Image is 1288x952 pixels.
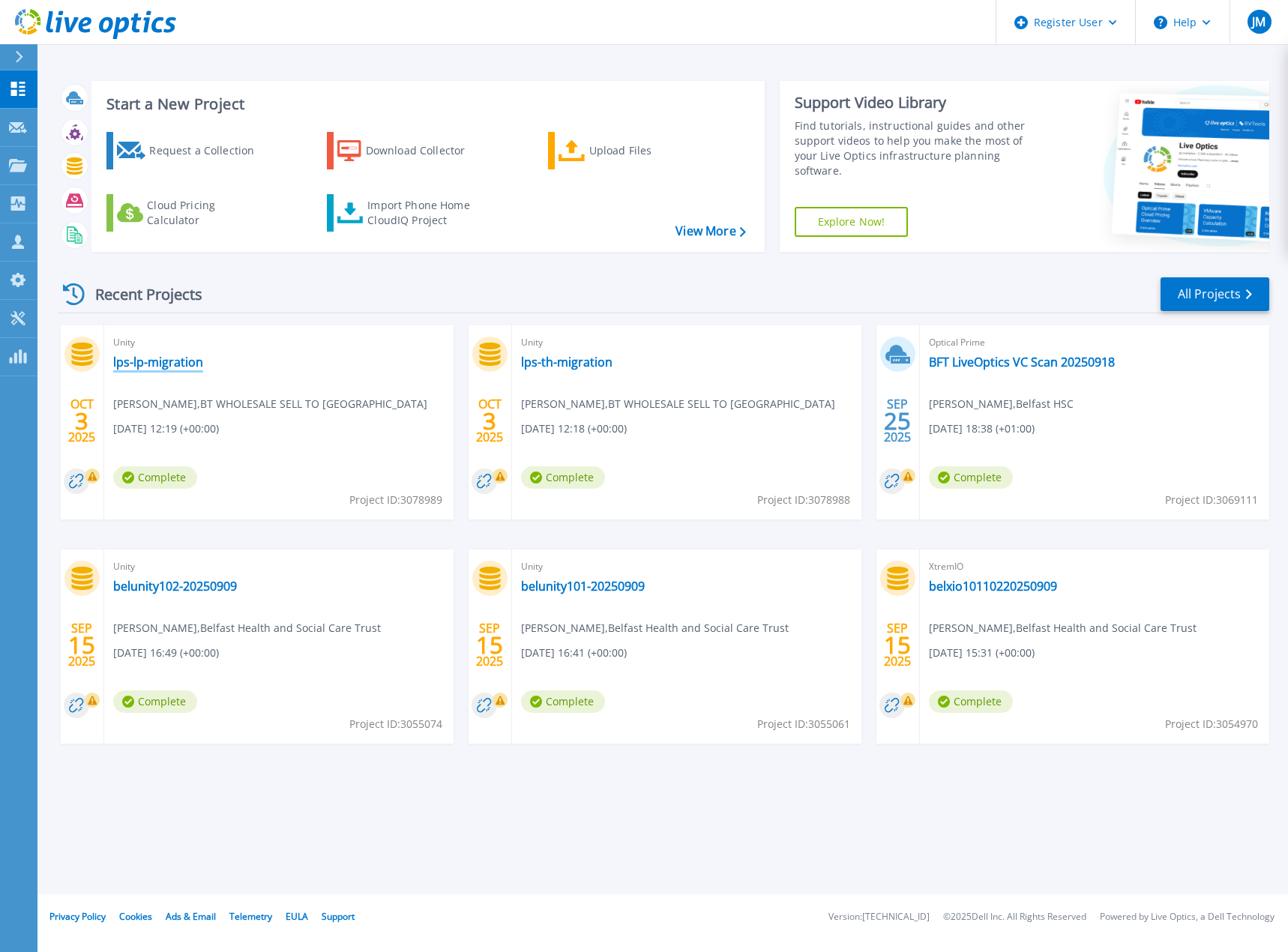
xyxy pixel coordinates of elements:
a: Request a Collection [106,132,274,169]
span: Complete [521,690,605,713]
span: Unity [113,334,445,351]
a: lps-lp-migration [113,355,203,370]
a: Upload Files [548,132,715,169]
span: XtremIO [929,558,1260,575]
span: 3 [483,415,496,427]
div: Upload Files [589,136,709,166]
span: [DATE] 12:18 (+00:00) [521,421,627,437]
span: JM [1252,16,1266,28]
span: Project ID: 3055061 [757,716,850,732]
span: 15 [476,639,503,651]
span: [PERSON_NAME] , BT WHOLESALE SELL TO [GEOGRAPHIC_DATA] [113,396,427,412]
span: 15 [68,639,95,651]
div: SEP 2025 [475,618,504,672]
span: 3 [75,415,88,427]
div: OCT 2025 [67,394,96,448]
a: All Projects [1161,277,1269,311]
span: Complete [929,690,1013,713]
a: belunity102-20250909 [113,579,237,594]
span: 15 [884,639,911,651]
span: Project ID: 3054970 [1165,716,1258,732]
a: Privacy Policy [49,910,106,923]
a: belunity101-20250909 [521,579,645,594]
span: [DATE] 16:41 (+00:00) [521,645,627,661]
span: [PERSON_NAME] , Belfast Health and Social Care Trust [113,620,381,636]
a: EULA [286,910,308,923]
span: Project ID: 3078989 [349,492,442,508]
span: [DATE] 12:19 (+00:00) [113,421,219,437]
div: Request a Collection [149,136,269,166]
span: [PERSON_NAME] , Belfast Health and Social Care Trust [929,620,1197,636]
div: Recent Projects [58,276,223,313]
div: OCT 2025 [475,394,504,448]
a: lps-th-migration [521,355,613,370]
a: View More [675,224,745,238]
h3: Start a New Project [106,96,745,112]
span: Complete [521,466,605,489]
span: Unity [113,558,445,575]
span: Complete [113,690,197,713]
span: Project ID: 3055074 [349,716,442,732]
div: SEP 2025 [883,618,912,672]
a: Support [322,910,355,923]
span: Optical Prime [929,334,1260,351]
span: Complete [113,466,197,489]
div: SEP 2025 [883,394,912,448]
div: Cloud Pricing Calculator [147,198,267,228]
span: [DATE] 16:49 (+00:00) [113,645,219,661]
div: Support Video Library [795,93,1043,112]
a: Download Collector [327,132,494,169]
span: [PERSON_NAME] , Belfast Health and Social Care Trust [521,620,789,636]
span: [PERSON_NAME] , BT WHOLESALE SELL TO [GEOGRAPHIC_DATA] [521,396,835,412]
span: Complete [929,466,1013,489]
a: BFT LiveOptics VC Scan 20250918 [929,355,1115,370]
li: Version: [TECHNICAL_ID] [828,912,930,922]
span: [DATE] 18:38 (+01:00) [929,421,1035,437]
div: Find tutorials, instructional guides and other support videos to help you make the most of your L... [795,118,1043,178]
span: Project ID: 3069111 [1165,492,1258,508]
span: Project ID: 3078988 [757,492,850,508]
a: belxio10110220250909 [929,579,1057,594]
a: Cookies [119,910,152,923]
li: Powered by Live Optics, a Dell Technology [1100,912,1275,922]
div: SEP 2025 [67,618,96,672]
span: [PERSON_NAME] , Belfast HSC [929,396,1074,412]
a: Explore Now! [795,207,909,237]
span: Unity [521,558,852,575]
li: © 2025 Dell Inc. All Rights Reserved [943,912,1086,922]
a: Ads & Email [166,910,216,923]
a: Cloud Pricing Calculator [106,194,274,232]
span: 25 [884,415,911,427]
div: Download Collector [366,136,486,166]
span: Unity [521,334,852,351]
div: Import Phone Home CloudIQ Project [367,198,484,228]
a: Telemetry [229,910,272,923]
span: [DATE] 15:31 (+00:00) [929,645,1035,661]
